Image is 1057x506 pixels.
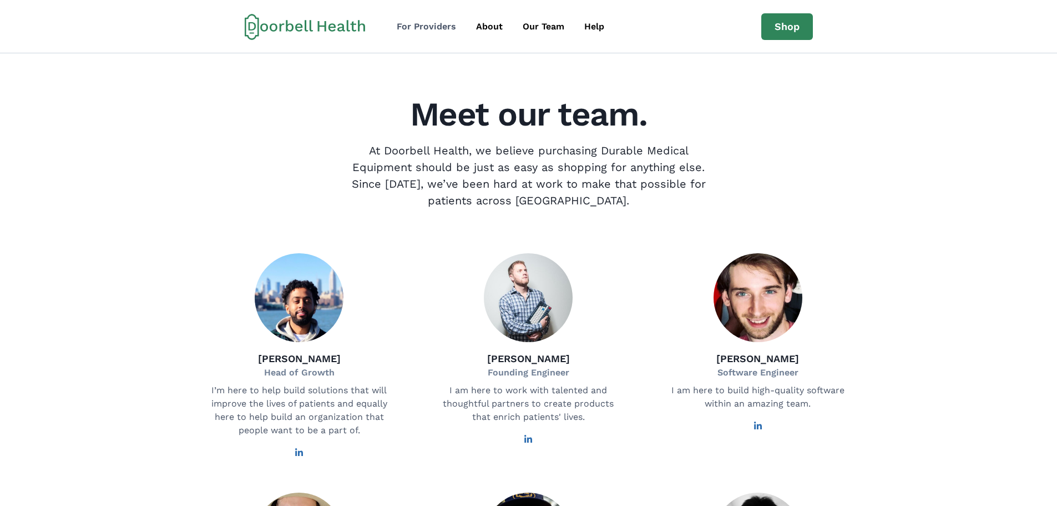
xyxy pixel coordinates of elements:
[716,351,799,366] p: [PERSON_NAME]
[255,253,343,342] img: Fadhi Ali
[191,98,866,131] h2: Meet our team.
[439,384,617,424] p: I am here to work with talented and thoughtful partners to create products that enrich patients' ...
[716,366,799,379] p: Software Engineer
[761,13,813,40] a: Shop
[258,351,341,366] p: [PERSON_NAME]
[523,20,564,33] div: Our Team
[397,20,456,33] div: For Providers
[714,253,802,342] img: Agustín Brandoni
[484,253,573,342] img: Drew Baumann
[258,366,341,379] p: Head of Growth
[388,16,465,38] a: For Providers
[210,384,388,437] p: I’m here to help build solutions that will improve the lives of patients and equally here to help...
[514,16,573,38] a: Our Team
[487,351,570,366] p: [PERSON_NAME]
[575,16,613,38] a: Help
[669,384,847,410] p: I am here to build high-quality software within an amazing team.
[476,20,503,33] div: About
[467,16,512,38] a: About
[487,366,570,379] p: Founding Engineer
[342,142,715,209] p: At Doorbell Health, we believe purchasing Durable Medical Equipment should be just as easy as sho...
[584,20,604,33] div: Help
